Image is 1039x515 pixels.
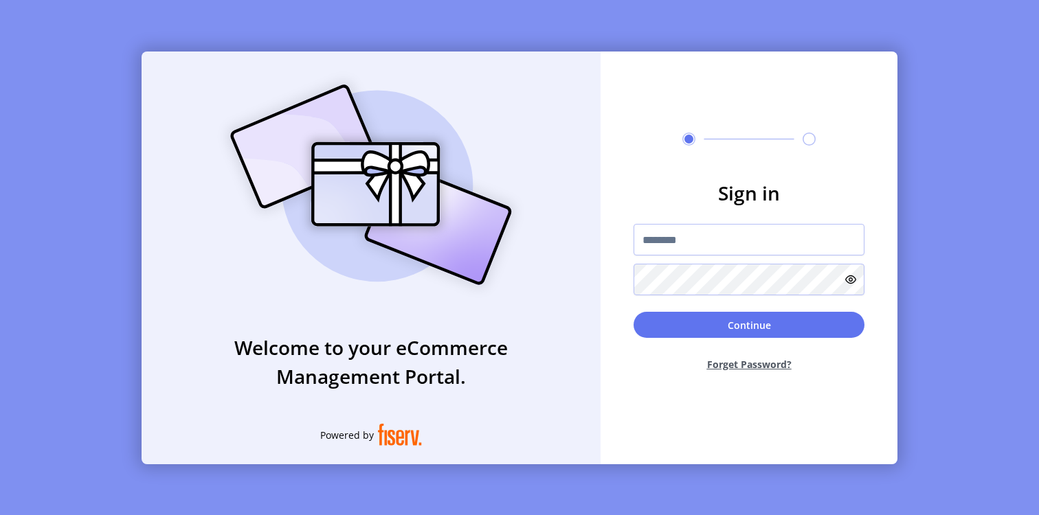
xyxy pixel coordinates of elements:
[142,333,601,391] h3: Welcome to your eCommerce Management Portal.
[634,179,864,207] h3: Sign in
[210,69,533,300] img: card_Illustration.svg
[634,312,864,338] button: Continue
[634,346,864,382] button: Forget Password?
[320,428,374,442] span: Powered by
